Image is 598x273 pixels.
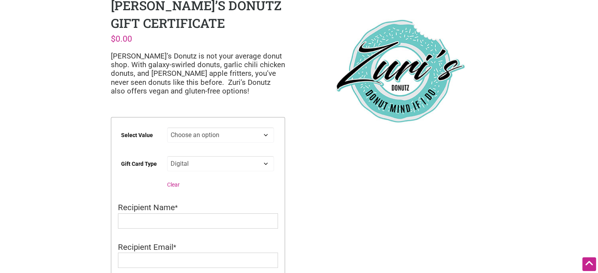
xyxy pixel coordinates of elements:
[118,242,173,252] span: Recipient Email
[582,257,596,271] div: Scroll Back to Top
[121,126,153,144] label: Select Value
[118,203,175,212] span: Recipient Name
[167,181,180,188] a: Clear options
[118,213,278,229] input: Recipient Name
[118,253,278,268] input: Recipient Email
[111,34,132,44] bdi: 0.00
[121,155,157,173] label: Gift Card Type
[111,52,285,96] p: [PERSON_NAME]’s Donutz is not your average donut shop. With galaxy-swirled donuts, garlic chili c...
[111,34,116,44] span: $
